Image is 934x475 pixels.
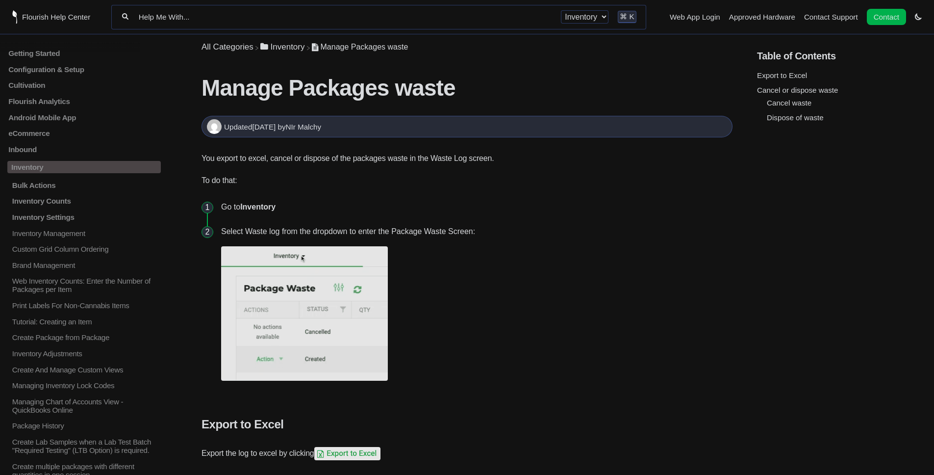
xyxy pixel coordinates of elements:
a: Managing Inventory Lock Codes [7,381,161,390]
a: Package History [7,422,161,430]
strong: Inventory [240,203,276,211]
p: Bulk Actions [11,181,161,189]
a: Create And Manage Custom Views [7,365,161,373]
kbd: K [629,12,634,21]
img: NIr Malchy [207,119,222,134]
a: Inventory Management [7,229,161,237]
a: Export to Excel [757,71,807,79]
li: Go to [217,195,732,219]
a: Inventory Counts [7,197,161,205]
span: All Categories [202,42,253,52]
a: Breadcrumb link to All Categories [202,42,253,52]
a: Create Lab Samples when a Lab Test Batch "Required Testing" (LTB Option) is required. [7,438,161,454]
a: Getting Started [7,49,161,57]
p: Web Inventory Counts: Enter the Number of Packages per Item [11,277,161,293]
h4: Export to Excel [202,418,732,431]
p: You export to excel, cancel or dispose of the packages waste in the Waste Log screen. [202,152,732,165]
p: Custom Grid Column Ordering [11,245,161,253]
a: Bulk Actions [7,181,161,189]
p: Inventory Settings [11,213,161,221]
a: Dispose of waste [767,113,824,122]
p: Create Lab Samples when a Lab Test Batch "Required Testing" (LTB Option) is required. [11,438,161,454]
p: Create And Manage Custom Views [11,365,161,373]
p: Inventory Management [11,229,161,237]
a: Inventory [260,42,305,52]
a: Contact [867,9,906,25]
a: Inbound [7,145,161,154]
a: Cancel or dispose waste [757,86,838,94]
a: Flourish Analytics [7,97,161,106]
p: Export the log to excel by clicking [202,447,732,460]
a: Managing Chart of Accounts View - QuickBooks Online [7,397,161,414]
h5: Table of Contents [757,51,927,62]
span: ​Inventory [271,42,305,52]
kbd: ⌘ [620,12,627,21]
a: Cultivation [7,81,161,89]
span: Updated [224,123,278,131]
a: Inventory Adjustments [7,349,161,358]
span: NIr Malchy [286,123,322,131]
a: Approved Hardware navigation item [729,13,795,21]
a: Print Labels For Non-Cannabis Items [7,301,161,310]
p: Inventory Counts [11,197,161,205]
input: Help Me With... [138,12,552,22]
p: Managing Inventory Lock Codes [11,381,161,390]
img: Flourish Help Center Logo [12,10,17,24]
li: Contact desktop [864,10,909,24]
p: Inventory Adjustments [11,349,161,358]
p: Managing Chart of Accounts View - QuickBooks Online [11,397,161,414]
p: Brand Management [11,261,161,269]
a: Web Inventory Counts: Enter the Number of Packages per Item [7,277,161,293]
a: Inventory [7,161,161,173]
p: Package History [11,422,161,430]
a: Android Mobile App [7,113,161,121]
p: Tutorial: Creating an Item [11,317,161,325]
a: Brand Management [7,261,161,269]
h1: Manage Packages waste [202,75,732,101]
a: Cancel waste [767,99,811,107]
img: cpt-2201211140-340-x-274.gif [221,246,388,381]
a: Create Package from Package [7,333,161,342]
a: Web App Login navigation item [670,13,720,21]
a: Configuration & Setup [7,65,161,73]
img: screen-shot-2022-01-21-at-11-47-29-am.png [314,447,380,460]
a: Contact Support navigation item [804,13,858,21]
li: Select Waste log from the dropdown to enter the Package Waste Screen: [217,219,732,398]
span: Manage Packages waste [321,43,408,51]
p: Create Package from Package [11,333,161,342]
time: [DATE] [252,123,276,131]
a: eCommerce [7,129,161,137]
a: Switch dark mode setting [915,12,922,21]
p: Print Labels For Non-Cannabis Items [11,301,161,310]
a: Flourish Help Center [12,10,90,24]
span: Flourish Help Center [22,13,90,21]
a: Tutorial: Creating an Item [7,317,161,325]
span: by [278,123,321,131]
a: Custom Grid Column Ordering [7,245,161,253]
a: Inventory Settings [7,213,161,221]
p: To do that: [202,174,732,187]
